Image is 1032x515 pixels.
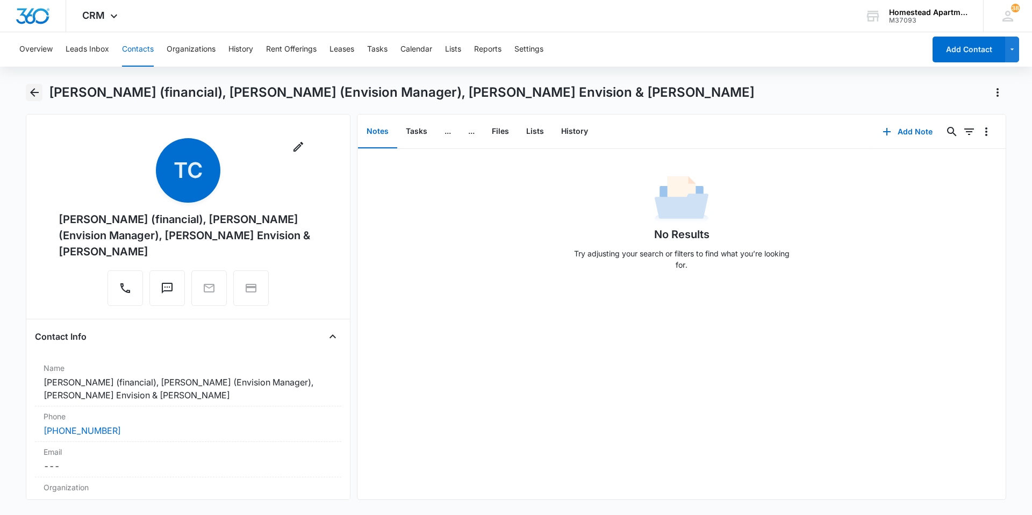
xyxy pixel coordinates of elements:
button: History [553,115,597,148]
dd: --- [44,460,333,473]
button: Add Contact [933,37,1005,62]
img: No Data [655,173,708,226]
div: notifications count [1011,4,1020,12]
button: Filters [961,123,978,140]
button: ... [436,115,460,148]
div: account name [889,8,967,17]
div: account id [889,17,967,24]
button: Contacts [122,32,154,67]
p: Try adjusting your search or filters to find what you’re looking for. [569,248,794,270]
button: Actions [989,84,1006,101]
button: History [228,32,253,67]
label: Phone [44,411,333,422]
button: Calendar [400,32,432,67]
button: Overflow Menu [978,123,995,140]
button: Organizations [167,32,216,67]
button: Search... [943,123,961,140]
label: Name [44,362,333,374]
a: Text [149,287,185,296]
button: Reports [474,32,501,67]
span: 38 [1011,4,1020,12]
div: Phone[PHONE_NUMBER] [35,406,341,442]
a: Call [107,287,143,296]
button: Text [149,270,185,306]
button: Settings [514,32,543,67]
button: Leases [329,32,354,67]
button: Tasks [367,32,388,67]
h1: No Results [654,226,709,242]
label: Email [44,446,333,457]
div: Name[PERSON_NAME] (financial), [PERSON_NAME] (Envision Manager), [PERSON_NAME] Envision & [PERSON... [35,358,341,406]
button: Call [107,270,143,306]
button: Notes [358,115,397,148]
h1: [PERSON_NAME] (financial), [PERSON_NAME] (Envision Manager), [PERSON_NAME] Envision & [PERSON_NAME] [49,84,755,101]
button: Close [324,328,341,345]
dd: [PERSON_NAME] (financial), [PERSON_NAME] (Envision Manager), [PERSON_NAME] Envision & [PERSON_NAME] [44,376,333,402]
h4: Contact Info [35,330,87,343]
span: TC [156,138,220,203]
button: Leads Inbox [66,32,109,67]
button: Back [26,84,42,101]
div: Organization--- [35,477,341,512]
button: Add Note [872,119,943,145]
button: Lists [518,115,553,148]
button: Rent Offerings [266,32,317,67]
button: ... [460,115,483,148]
button: Lists [445,32,461,67]
div: [PERSON_NAME] (financial), [PERSON_NAME] (Envision Manager), [PERSON_NAME] Envision & [PERSON_NAME] [59,211,318,260]
button: Overview [19,32,53,67]
span: CRM [82,10,105,21]
label: Organization [44,482,333,493]
dd: --- [44,495,333,508]
div: Email--- [35,442,341,477]
button: Tasks [397,115,436,148]
button: Files [483,115,518,148]
a: [PHONE_NUMBER] [44,424,121,437]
